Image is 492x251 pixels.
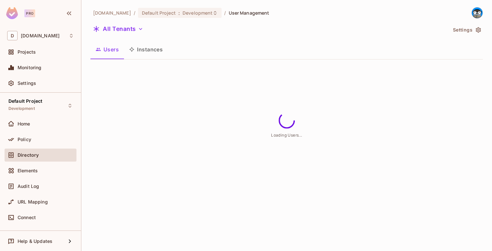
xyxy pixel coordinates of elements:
span: User Management [229,10,269,16]
span: Development [183,10,212,16]
span: Monitoring [18,65,42,70]
span: Workspace: deuna.com [21,33,60,38]
button: Settings [450,25,483,35]
span: Loading Users... [271,133,302,138]
span: Directory [18,152,39,158]
span: Development [8,106,35,111]
div: Pro [24,9,35,17]
button: Instances [124,41,168,58]
li: / [134,10,135,16]
span: : [178,10,180,16]
span: Settings [18,81,36,86]
li: / [224,10,226,16]
span: Elements [18,168,38,173]
span: D [7,31,18,40]
span: URL Mapping [18,199,48,205]
span: the active workspace [93,10,131,16]
button: All Tenants [90,24,146,34]
span: Connect [18,215,36,220]
button: Users [90,41,124,58]
span: Home [18,121,30,126]
img: SReyMgAAAABJRU5ErkJggg== [6,7,18,19]
span: Help & Updates [18,239,52,244]
span: Policy [18,137,31,142]
span: Projects [18,49,36,55]
span: Audit Log [18,184,39,189]
img: Diego Lora [472,7,483,18]
span: Default Project [8,99,42,104]
span: Default Project [142,10,176,16]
